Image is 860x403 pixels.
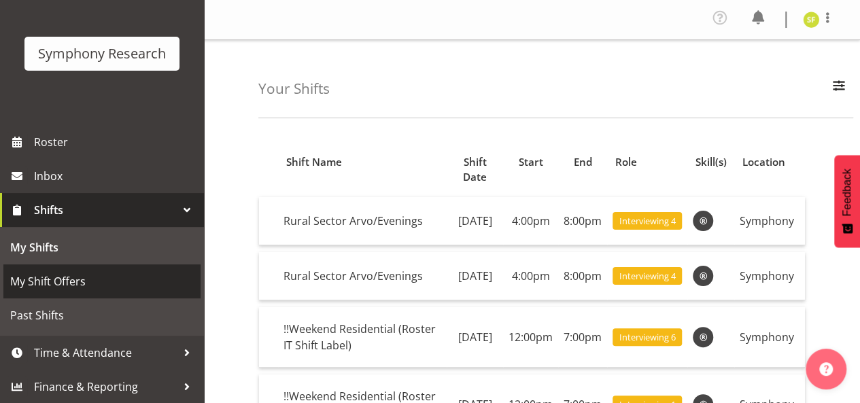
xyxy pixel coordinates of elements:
span: Feedback [841,169,853,216]
td: Symphony [734,307,805,368]
span: Past Shifts [10,305,194,326]
td: [DATE] [447,307,503,368]
span: Inbox [34,166,197,186]
h4: Your Shifts [258,81,330,97]
div: Shift Name [286,154,438,170]
div: Start [511,154,550,170]
div: Shift Date [455,154,496,186]
td: 7:00pm [558,307,607,368]
a: My Shifts [3,230,201,264]
span: My Shift Offers [10,271,194,292]
td: 8:00pm [558,197,607,245]
a: My Shift Offers [3,264,201,298]
td: [DATE] [447,252,503,300]
a: Past Shifts [3,298,201,332]
div: Skill(s) [695,154,727,170]
img: help-xxl-2.png [819,362,833,376]
div: Role [615,154,679,170]
td: [DATE] [447,197,503,245]
button: Filter Employees [825,74,853,104]
td: Rural Sector Arvo/Evenings [278,197,447,245]
span: My Shifts [10,237,194,258]
div: End [566,154,599,170]
td: 4:00pm [503,252,558,300]
td: Symphony [734,252,805,300]
span: Interviewing 4 [619,270,676,283]
span: Interviewing 6 [619,331,676,344]
td: !!Weekend Residential (Roster IT Shift Label) [278,307,447,368]
td: Rural Sector Arvo/Evenings [278,252,447,300]
td: 8:00pm [558,252,607,300]
td: 12:00pm [503,307,558,368]
td: 4:00pm [503,197,558,245]
span: Finance & Reporting [34,376,177,397]
div: Symphony Research [38,43,166,64]
span: Time & Attendance [34,343,177,363]
div: Location [742,154,797,170]
span: Roster [34,132,197,152]
button: Feedback - Show survey [834,155,860,247]
span: Shifts [34,200,177,220]
img: siva-fohe11858.jpg [803,12,819,28]
td: Symphony [734,197,805,245]
span: Interviewing 4 [619,215,676,228]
